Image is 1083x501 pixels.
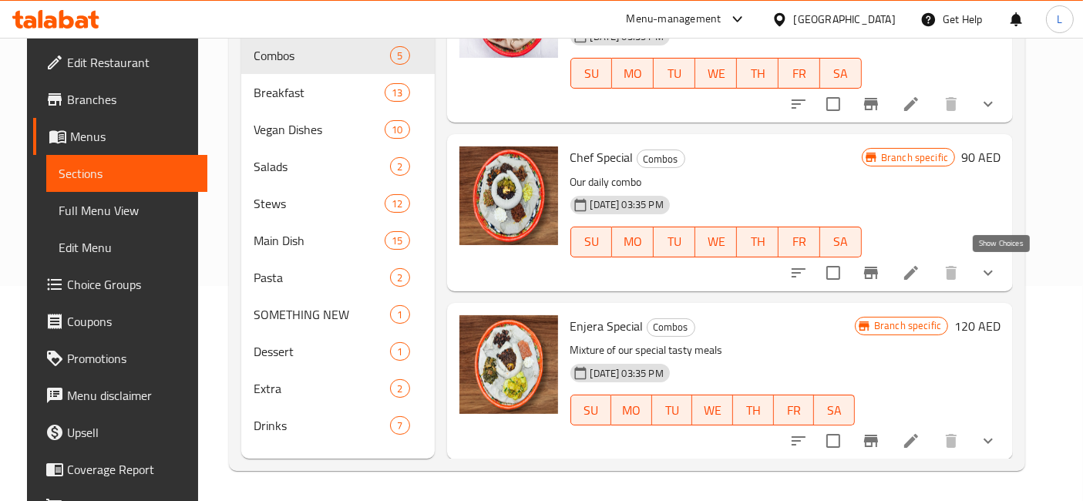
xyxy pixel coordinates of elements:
a: Edit Restaurant [33,44,208,81]
a: Menus [33,118,208,155]
span: 1 [391,308,409,322]
button: SU [570,395,612,425]
span: 5 [391,49,409,63]
span: MO [617,399,646,422]
span: TH [743,62,772,85]
span: Coverage Report [67,460,196,479]
a: Edit menu item [902,264,920,282]
button: MO [611,395,652,425]
button: SU [570,227,613,257]
span: SA [826,230,856,253]
span: FR [785,230,814,253]
span: SU [577,399,606,422]
div: items [390,305,409,324]
span: 10 [385,123,409,137]
button: delete [933,86,970,123]
div: Extra2 [241,370,434,407]
a: Coupons [33,303,208,340]
div: Vegan Dishes10 [241,111,434,148]
span: Enjera Special [570,314,644,338]
button: FR [779,58,820,89]
span: Branch specific [868,318,947,333]
div: Drinks7 [241,407,434,444]
div: Stews12 [241,185,434,222]
nav: Menu sections [241,31,434,450]
span: Full Menu View [59,201,196,220]
button: MO [612,227,654,257]
div: Breakfast13 [241,74,434,111]
div: Main Dish15 [241,222,434,259]
button: WE [695,58,737,89]
div: items [390,342,409,361]
button: sort-choices [780,86,817,123]
button: show more [970,86,1007,123]
span: L [1057,11,1062,28]
button: TU [652,395,693,425]
button: TU [654,58,695,89]
span: SA [826,62,856,85]
h6: 90 AED [961,146,1001,168]
button: TH [733,395,774,425]
a: Edit menu item [902,432,920,450]
button: WE [692,395,733,425]
div: SOMETHING NEW1 [241,296,434,333]
span: MO [618,230,647,253]
span: 1 [391,345,409,359]
span: Branches [67,90,196,109]
a: Edit menu item [902,95,920,113]
span: Choice Groups [67,275,196,294]
div: Breakfast [254,83,385,102]
button: SA [820,227,862,257]
div: items [390,268,409,287]
span: 2 [391,382,409,396]
button: WE [695,227,737,257]
span: TU [658,399,687,422]
div: items [385,83,409,102]
p: Mixture of our special tasty meals [570,341,855,360]
span: Branch specific [875,150,954,165]
button: sort-choices [780,422,817,459]
img: Enjera Special [459,315,558,414]
button: SA [814,395,855,425]
button: delete [933,254,970,291]
a: Coverage Report [33,451,208,488]
span: FR [780,399,809,422]
span: Vegan Dishes [254,120,385,139]
span: Extra [254,379,390,398]
span: Stews [254,194,385,213]
div: Pasta [254,268,390,287]
a: Menu disclaimer [33,377,208,414]
button: TH [737,58,779,89]
span: WE [701,230,731,253]
span: Salads [254,157,390,176]
span: [DATE] 03:35 PM [584,366,670,381]
span: WE [701,62,731,85]
button: FR [774,395,815,425]
span: Promotions [67,349,196,368]
span: TH [743,230,772,253]
div: Menu-management [627,10,721,29]
p: Our daily combo [570,173,862,192]
span: 12 [385,197,409,211]
button: Branch-specific-item [853,422,890,459]
span: SA [820,399,849,422]
span: Menus [70,127,196,146]
span: TU [660,62,689,85]
svg: Show Choices [979,95,997,113]
button: show more [970,254,1007,291]
a: Edit Menu [46,229,208,266]
div: items [385,120,409,139]
button: FR [779,227,820,257]
span: 2 [391,271,409,285]
button: TU [654,227,695,257]
span: FR [785,62,814,85]
span: Drinks [254,416,390,435]
span: SU [577,62,607,85]
button: TH [737,227,779,257]
span: SOMETHING NEW [254,305,390,324]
